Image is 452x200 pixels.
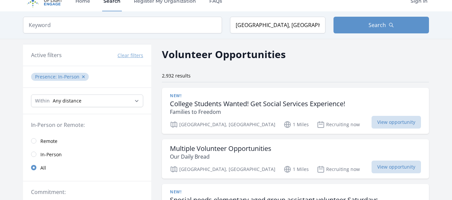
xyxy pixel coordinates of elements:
a: In-Person [23,148,151,161]
a: All [23,161,151,174]
span: In-Person [40,151,62,158]
input: Location [230,17,325,33]
p: Recruiting now [317,165,360,173]
legend: Commitment: [31,188,143,196]
span: In-Person [58,73,79,80]
select: Search Radius [31,94,143,107]
span: All [40,165,46,171]
button: Clear filters [118,52,143,59]
span: 2,932 results [162,72,191,79]
span: View opportunity [372,161,421,173]
a: Remote [23,134,151,148]
p: [GEOGRAPHIC_DATA], [GEOGRAPHIC_DATA] [170,121,275,129]
button: ✕ [81,73,85,80]
input: Keyword [23,17,222,33]
a: New! College Students Wanted! Get Social Services Experience! Families to Freedom [GEOGRAPHIC_DAT... [162,88,429,134]
h3: Multiple Volunteer Opportunities [170,145,271,153]
span: New! [170,93,181,98]
span: New! [170,189,181,195]
p: [GEOGRAPHIC_DATA], [GEOGRAPHIC_DATA] [170,165,275,173]
span: Search [369,21,386,29]
h3: Active filters [31,51,62,59]
h3: College Students Wanted! Get Social Services Experience! [170,100,345,108]
legend: In-Person or Remote: [31,121,143,129]
p: 1 Miles [283,165,309,173]
p: 1 Miles [283,121,309,129]
button: Search [333,17,429,33]
a: Multiple Volunteer Opportunities Our Daily Bread [GEOGRAPHIC_DATA], [GEOGRAPHIC_DATA] 1 Miles Rec... [162,139,429,179]
span: View opportunity [372,116,421,129]
p: Families to Freedom [170,108,345,116]
span: Presence : [35,73,58,80]
p: Our Daily Bread [170,153,271,161]
span: Remote [40,138,57,145]
p: Recruiting now [317,121,360,129]
h2: Volunteer Opportunities [162,47,286,62]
